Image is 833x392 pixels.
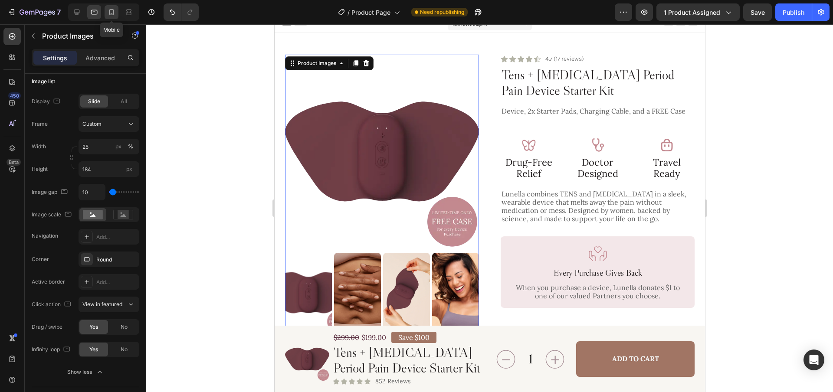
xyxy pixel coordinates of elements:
button: % [113,141,124,152]
span: Yes [89,346,98,353]
span: Slide [88,98,100,105]
input: px [79,161,139,177]
div: Drag / swipe [32,323,62,331]
p: 4.7 (17 reviews) [271,31,309,39]
h2: Tens + [MEDICAL_DATA] Period Pain Device Starter Kit [226,42,420,75]
p: Drug-Free Relief [227,132,281,155]
div: Undo/Redo [164,3,199,21]
button: Publish [775,3,812,21]
div: Active border [32,278,65,286]
button: Show less [32,364,139,380]
div: Add... [96,278,137,286]
button: Custom [79,116,139,132]
span: / [348,8,350,17]
img: gempages_579986872772592388-9ab98f9c-e0f4-44cc-9a52-bed560eca729.svg [246,113,262,128]
div: Image gap [32,186,69,198]
div: Corner [32,255,49,263]
div: Beta [7,159,21,166]
iframe: Design area [275,24,705,392]
div: Add... [96,233,137,241]
div: px [115,143,121,150]
span: View in featured [82,301,122,307]
span: px [126,166,132,172]
p: Every Purchase Gives Back [234,243,412,254]
p: Product Images [42,31,116,41]
img: gempages_579986872772592388-31d72830-f605-4847-b704-062fb919f816.svg [315,113,331,128]
p: Lunella combines TENS and [MEDICAL_DATA] in a sleek, wearable device that melts away the pain wit... [227,166,419,199]
div: Publish [783,8,804,17]
span: 1 product assigned [664,8,720,17]
button: Add to Cart [302,317,420,353]
img: gempages_579986872772592388-c0039cf9-9287-4f44-a88d-ea13e77352ef.svg [384,113,400,128]
div: Add to Cart [338,330,384,339]
div: % [128,143,133,150]
div: Navigation [32,232,58,240]
span: No [121,346,128,353]
button: View in featured [79,297,139,312]
div: Click action [32,299,73,310]
label: Frame [32,120,48,128]
button: Save [743,3,772,21]
label: Height [32,165,48,173]
div: Round [96,256,137,264]
span: No [121,323,128,331]
p: 7 [57,7,61,17]
div: Image scale [32,209,73,221]
span: Product Page [351,8,390,17]
button: 7 [3,3,65,21]
div: 450 [8,92,21,99]
div: Open Intercom Messenger [803,350,824,370]
p: Advanced [85,53,115,62]
p: When you purchase a device, Lunella donates $1 to one of our valued Partners you choose. [238,259,408,276]
div: Display [32,96,62,108]
input: px% [79,139,139,154]
span: Need republishing [420,8,464,16]
span: Custom [82,120,102,128]
span: Yes [89,323,98,331]
button: px [125,141,136,152]
p: Device, 2x Starter Pads, Charging Cable, and a FREE Case [227,83,419,91]
p: Settings [43,53,67,62]
p: Ready [365,144,419,155]
div: Product Images [21,35,63,43]
p: Doctor Designed [296,132,350,155]
img: gempages_579986872772592388-4c663e1f-ba47-4f61-96fa-b79d9e106ccc.svg [313,219,334,240]
input: Auto [79,184,105,200]
p: Travel [365,132,419,144]
button: 1 product assigned [656,3,740,21]
label: Width [32,143,46,150]
span: Save [751,9,765,16]
div: Infinity loop [32,344,72,356]
div: Image list [32,78,55,85]
div: Show less [67,368,104,376]
span: All [121,98,127,105]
